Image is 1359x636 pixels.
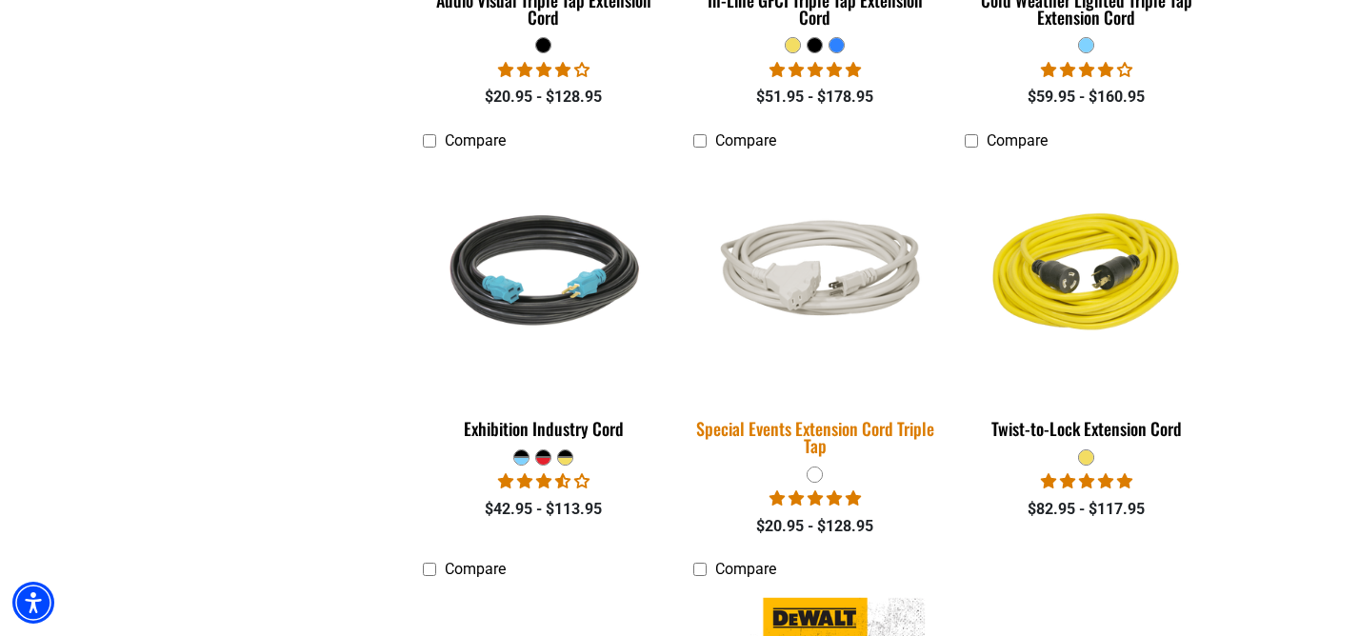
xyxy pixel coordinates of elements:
[682,197,949,360] img: white
[769,489,861,507] span: 5.00 stars
[965,420,1208,437] div: Twist-to-Lock Extension Cord
[498,472,590,490] span: 3.67 stars
[965,86,1208,109] div: $59.95 - $160.95
[693,515,936,538] div: $20.95 - $128.95
[715,131,776,149] span: Compare
[965,159,1208,448] a: yellow Twist-to-Lock Extension Cord
[967,169,1207,388] img: yellow
[715,560,776,578] span: Compare
[498,61,590,79] span: 3.75 stars
[445,560,506,578] span: Compare
[424,169,664,388] img: black teal
[423,86,666,109] div: $20.95 - $128.95
[965,498,1208,521] div: $82.95 - $117.95
[1041,472,1132,490] span: 5.00 stars
[12,582,54,624] div: Accessibility Menu
[445,131,506,149] span: Compare
[1041,61,1132,79] span: 4.18 stars
[987,131,1048,149] span: Compare
[769,61,861,79] span: 5.00 stars
[693,86,936,109] div: $51.95 - $178.95
[693,420,936,454] div: Special Events Extension Cord Triple Tap
[423,159,666,448] a: black teal Exhibition Industry Cord
[693,159,936,466] a: white Special Events Extension Cord Triple Tap
[423,498,666,521] div: $42.95 - $113.95
[423,420,666,437] div: Exhibition Industry Cord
